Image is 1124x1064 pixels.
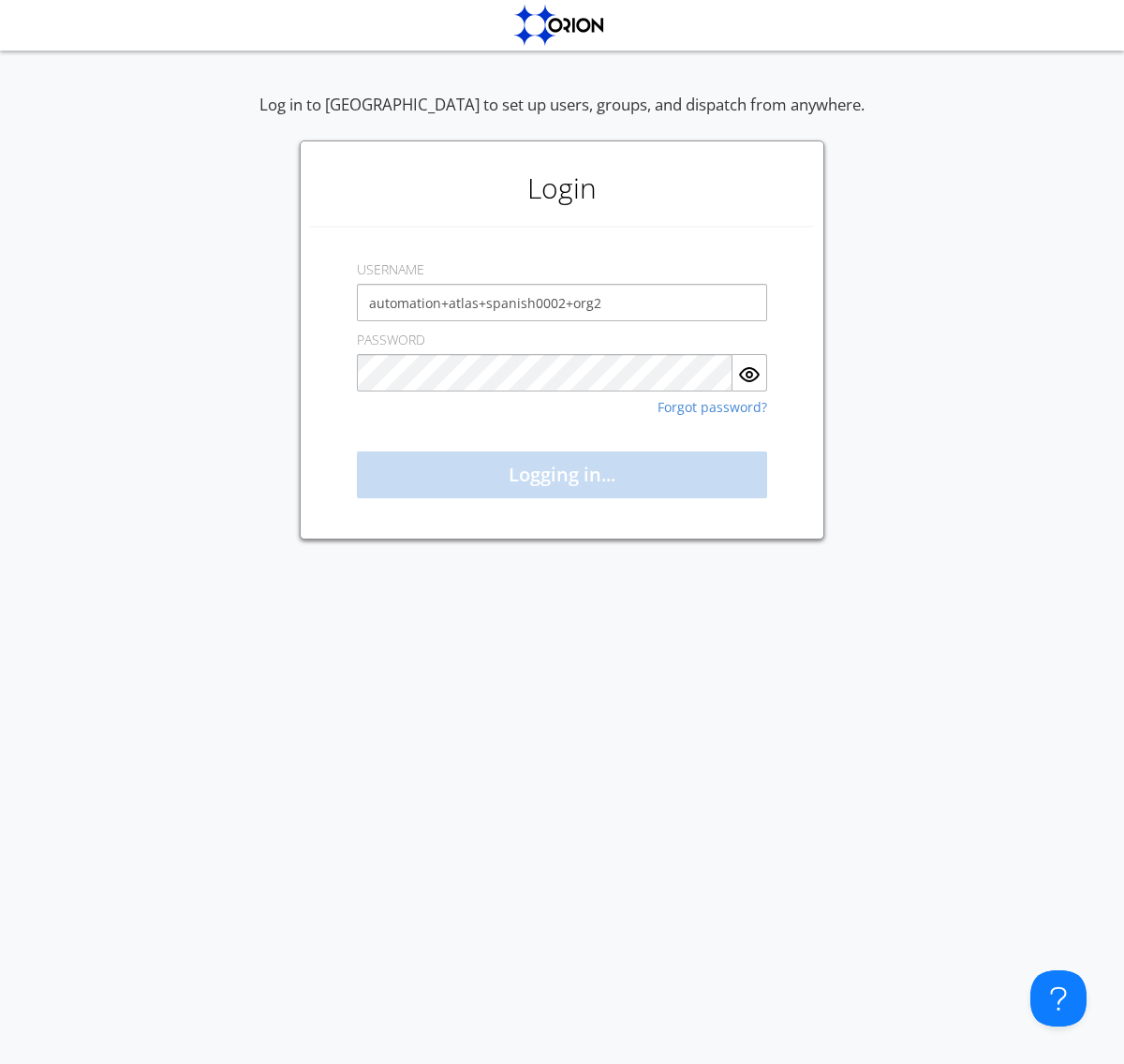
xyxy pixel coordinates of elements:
div: Log in to [GEOGRAPHIC_DATA] to set up users, groups, and dispatch from anywhere. [259,94,865,140]
label: PASSWORD [357,331,425,349]
button: Logging in... [357,451,767,498]
h1: Login [310,151,814,226]
iframe: Toggle Customer Support [1030,970,1087,1027]
label: USERNAME [357,260,424,279]
input: Password [357,354,732,392]
a: Forgot password? [658,401,767,414]
button: Show Password [732,354,767,392]
img: eye.svg [738,363,761,386]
